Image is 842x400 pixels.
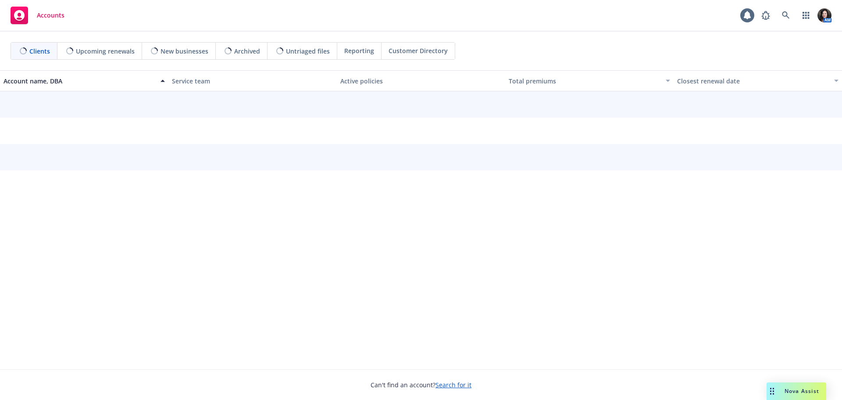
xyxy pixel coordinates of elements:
[674,70,842,91] button: Closest renewal date
[757,7,774,24] a: Report a Bug
[785,387,819,395] span: Nova Assist
[172,76,333,86] div: Service team
[767,382,826,400] button: Nova Assist
[4,76,155,86] div: Account name, DBA
[777,7,795,24] a: Search
[505,70,674,91] button: Total premiums
[286,47,330,56] span: Untriaged files
[797,7,815,24] a: Switch app
[161,47,208,56] span: New businesses
[337,70,505,91] button: Active policies
[389,46,448,55] span: Customer Directory
[371,380,471,389] span: Can't find an account?
[340,76,502,86] div: Active policies
[234,47,260,56] span: Archived
[435,381,471,389] a: Search for it
[168,70,337,91] button: Service team
[817,8,831,22] img: photo
[344,46,374,55] span: Reporting
[7,3,68,28] a: Accounts
[29,47,50,56] span: Clients
[677,76,829,86] div: Closest renewal date
[509,76,660,86] div: Total premiums
[76,47,135,56] span: Upcoming renewals
[767,382,778,400] div: Drag to move
[37,12,64,19] span: Accounts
